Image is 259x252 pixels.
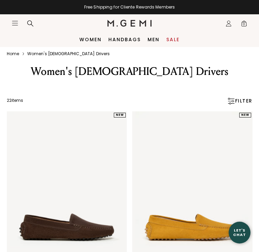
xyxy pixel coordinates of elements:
span: 0 [241,21,247,28]
div: 22 items [7,98,24,105]
div: FILTER [227,98,253,105]
a: Women's [DEMOGRAPHIC_DATA] drivers [27,51,110,57]
div: Women's [DEMOGRAPHIC_DATA] Drivers [15,65,244,78]
a: Men [148,37,159,42]
a: Home [7,51,19,57]
img: Open filters [228,98,234,105]
a: Women [79,37,102,42]
div: NEW [239,113,251,117]
a: Handbags [108,37,141,42]
button: Open site menu [12,20,18,27]
a: Sale [166,37,180,42]
div: Let's Chat [229,228,250,237]
img: M.Gemi [107,20,152,27]
div: NEW [114,113,126,117]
